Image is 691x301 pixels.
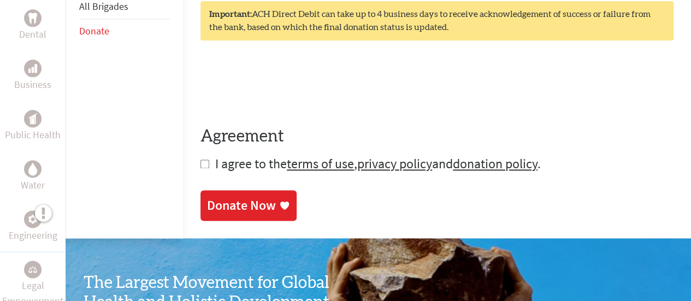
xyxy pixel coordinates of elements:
[79,25,109,37] a: Donate
[28,13,37,23] img: Dental
[19,9,46,42] a: DentalDental
[24,210,42,228] div: Engineering
[24,60,42,77] div: Business
[21,178,45,193] p: Water
[28,113,37,124] img: Public Health
[9,210,57,243] a: EngineeringEngineering
[200,1,674,40] div: ACH Direct Debit can take up to 4 business days to receive acknowledgement of success or failure ...
[19,27,46,42] p: Dental
[28,163,37,175] img: Water
[5,127,61,143] p: Public Health
[24,261,42,278] div: Legal Empowerment
[21,160,45,193] a: WaterWater
[24,160,42,178] div: Water
[357,155,432,172] a: privacy policy
[200,62,367,105] iframe: reCAPTCHA
[24,9,42,27] div: Dental
[14,77,51,92] p: Business
[28,64,37,73] img: Business
[5,110,61,143] a: Public HealthPublic Health
[28,266,37,273] img: Legal Empowerment
[200,190,297,221] a: Donate Now
[453,155,538,172] a: donation policy
[209,10,252,19] strong: Important:
[287,155,354,172] a: terms of use
[207,197,276,214] div: Donate Now
[215,155,541,172] span: I agree to the , and .
[24,110,42,127] div: Public Health
[14,60,51,92] a: BusinessBusiness
[9,228,57,243] p: Engineering
[200,127,674,146] h4: Agreement
[79,19,170,43] li: Donate
[28,215,37,223] img: Engineering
